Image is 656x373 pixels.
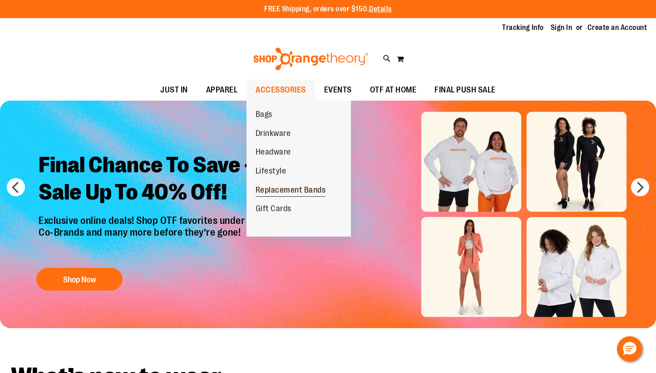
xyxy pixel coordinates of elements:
[361,80,426,101] a: OTF AT HOME
[197,80,247,101] a: APPAREL
[160,80,188,100] span: JUST IN
[7,178,25,196] button: prev
[631,178,649,196] button: next
[256,185,326,197] span: Replacement Bands
[206,80,238,100] span: APPAREL
[256,166,286,178] span: Lifestyle
[247,101,351,237] ul: ACCESSORIES
[551,23,572,33] a: Sign In
[256,129,291,140] span: Drinkware
[369,5,392,13] a: Details
[434,80,496,100] span: FINAL PUSH SALE
[324,80,352,100] span: EVENTS
[247,105,281,124] a: Bags
[617,336,642,362] button: Hello, have a question? Let’s chat.
[502,23,544,33] a: Tracking Info
[32,145,316,295] a: Final Chance To Save -Sale Up To 40% Off! Exclusive online deals! Shop OTF favorites under $10, $...
[247,143,300,162] a: Headware
[264,4,392,15] p: FREE Shipping, orders over $150.
[247,124,300,143] a: Drinkware
[247,162,296,181] a: Lifestyle
[151,80,197,101] a: JUST IN
[247,80,315,101] a: ACCESSORIES
[247,181,335,200] a: Replacement Bands
[256,204,291,215] span: Gift Cards
[256,147,291,159] span: Headware
[36,268,123,291] button: Shop Now
[315,80,361,101] a: EVENTS
[32,215,316,259] p: Exclusive online deals! Shop OTF favorites under $10, $20, $50, Co-Brands and many more before th...
[252,48,370,70] img: Shop Orangetheory
[256,80,306,100] span: ACCESSORIES
[247,199,301,218] a: Gift Cards
[256,110,272,121] span: Bags
[32,145,316,215] h2: Final Chance To Save - Sale Up To 40% Off!
[370,80,417,100] span: OTF AT HOME
[587,23,647,33] a: Create an Account
[425,80,505,101] a: FINAL PUSH SALE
